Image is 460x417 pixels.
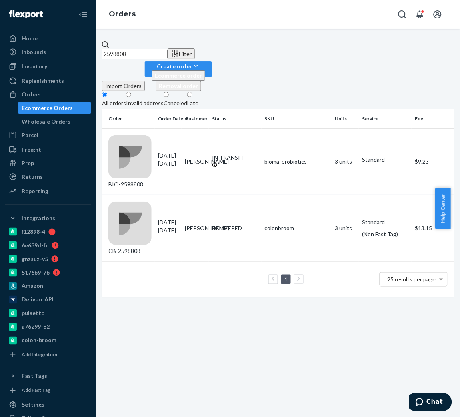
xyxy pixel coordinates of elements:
[75,6,91,22] button: Close Navigation
[22,269,50,277] div: 5176b9-7b
[22,351,57,358] div: Add Integration
[5,170,91,183] a: Returns
[22,296,54,304] div: Deliverr API
[362,156,408,164] p: Standard
[265,158,329,166] div: bioma_probiotics
[5,88,91,101] a: Orders
[409,393,452,413] iframe: Opens a widget where you can chat to one of our agents
[283,276,289,283] a: Page 1 is your current page
[22,118,71,126] div: Wholesale Orders
[102,3,142,26] ol: breadcrumbs
[22,159,34,167] div: Prep
[9,10,43,18] img: Flexport logo
[430,6,446,22] button: Open account menu
[158,218,178,234] div: [DATE]
[5,212,91,225] button: Integrations
[212,224,258,232] div: DELIVERED
[412,128,454,195] td: $9.23
[164,99,187,107] div: Canceled
[22,401,44,409] div: Settings
[22,187,48,195] div: Reporting
[22,228,45,236] div: f12898-4
[5,293,91,306] a: Deliverr API
[22,34,38,42] div: Home
[5,253,91,265] a: gnzsuz-v5
[102,81,145,91] button: Import Orders
[5,386,91,395] a: Add Fast Tag
[362,230,408,238] div: (Non Fast Tag)
[5,280,91,293] a: Amazon
[412,6,428,22] button: Open notifications
[102,99,126,107] div: All orders
[155,109,182,128] th: Order Date
[435,188,451,229] button: Help Center
[5,334,91,347] a: colon-broom
[22,48,46,56] div: Inbounds
[5,266,91,279] a: 5176b9-7b
[108,135,152,188] div: BIO-2598808
[212,154,258,162] div: IN TRANSIT
[126,92,131,97] input: Invalid address
[5,32,91,45] a: Home
[412,109,454,128] th: Fee
[412,195,454,261] td: $13.15
[5,74,91,87] a: Replenishments
[5,46,91,58] a: Inbounds
[362,218,408,226] p: Standard
[156,81,201,91] button: Removal order
[145,61,212,77] button: Create orderEcommerce orderRemoval order
[5,370,91,383] button: Fast Tags
[262,109,332,128] th: SKU
[22,62,47,70] div: Inventory
[182,128,208,195] td: [PERSON_NAME]
[5,60,91,73] a: Inventory
[22,104,73,112] div: Ecommerce Orders
[332,109,359,128] th: Units
[22,282,43,290] div: Amazon
[5,399,91,411] a: Settings
[22,309,45,317] div: pulsetto
[5,143,91,156] a: Freight
[171,50,192,58] div: Filter
[126,99,164,107] div: Invalid address
[159,82,198,89] span: Removal order
[5,350,91,360] a: Add Integration
[102,49,168,59] input: Search orders
[155,72,202,79] span: Ecommerce order
[158,152,178,168] div: [DATE]
[332,195,359,261] td: 3 units
[158,160,178,168] p: [DATE]
[265,224,329,232] div: colonbroom
[5,225,91,238] a: f12898-4
[102,109,155,128] th: Order
[152,62,205,70] div: Create order
[102,92,107,97] input: All orders
[22,387,50,394] div: Add Fast Tag
[5,307,91,320] a: pulsetto
[22,214,55,222] div: Integrations
[22,255,48,263] div: gnzsuz-v5
[164,92,169,97] input: Canceled
[152,70,205,81] button: Ecommerce order
[5,185,91,198] a: Reporting
[22,323,50,331] div: a76299-82
[22,131,38,139] div: Parcel
[22,77,64,85] div: Replenishments
[332,128,359,195] td: 3 units
[209,109,262,128] th: Status
[18,102,92,114] a: Ecommerce Orders
[22,173,43,181] div: Returns
[182,195,208,261] td: [PERSON_NAME]
[388,276,436,283] span: 25 results per page
[109,10,136,18] a: Orders
[22,372,47,380] div: Fast Tags
[187,99,198,107] div: Late
[359,109,412,128] th: Service
[187,92,192,97] input: Late
[22,337,56,345] div: colon-broom
[158,226,178,234] p: [DATE]
[5,157,91,170] a: Prep
[22,146,41,154] div: Freight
